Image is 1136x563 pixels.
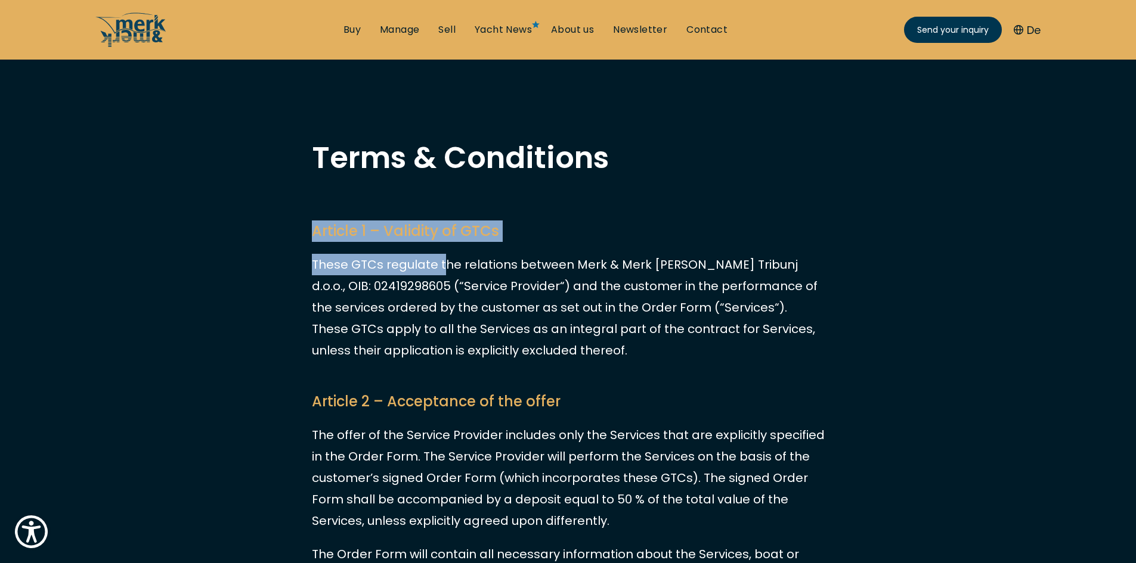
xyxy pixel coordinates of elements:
[613,23,667,36] a: Newsletter
[438,23,456,36] a: Sell
[312,254,825,361] p: These GTCs regulate the relations between Merk & Merk [PERSON_NAME] Tribunj d.o.o., OIB: 02419298...
[917,24,989,36] span: Send your inquiry
[475,23,532,36] a: Yacht News
[312,220,825,242] h2: Article 1 – Validity of GTCs
[343,23,361,36] a: Buy
[312,391,825,412] h2: Article 2 – Acceptance of the offer
[1014,22,1041,38] button: De
[95,38,167,51] a: /
[380,23,419,36] a: Manage
[312,143,825,173] h1: Terms & Conditions
[686,23,728,36] a: Contact
[312,424,825,531] p: The offer of the Service Provider includes only the Services that are explicitly specified in the...
[12,512,51,551] button: Show Accessibility Preferences
[904,17,1002,43] a: Send your inquiry
[551,23,594,36] a: About us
